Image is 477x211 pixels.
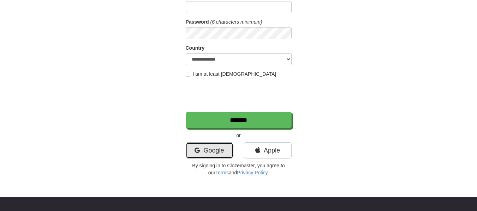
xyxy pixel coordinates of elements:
input: I am at least [DEMOGRAPHIC_DATA] [186,72,190,76]
label: Country [186,44,205,51]
p: By signing in to Clozemaster, you agree to our and . [186,162,292,176]
iframe: reCAPTCHA [186,81,293,108]
label: I am at least [DEMOGRAPHIC_DATA] [186,70,276,77]
p: or [186,132,292,139]
a: Privacy Policy [237,170,267,175]
a: Google [186,142,233,159]
a: Terms [215,170,229,175]
label: Password [186,18,209,25]
a: Apple [244,142,292,159]
em: (6 characters minimum) [210,19,262,25]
